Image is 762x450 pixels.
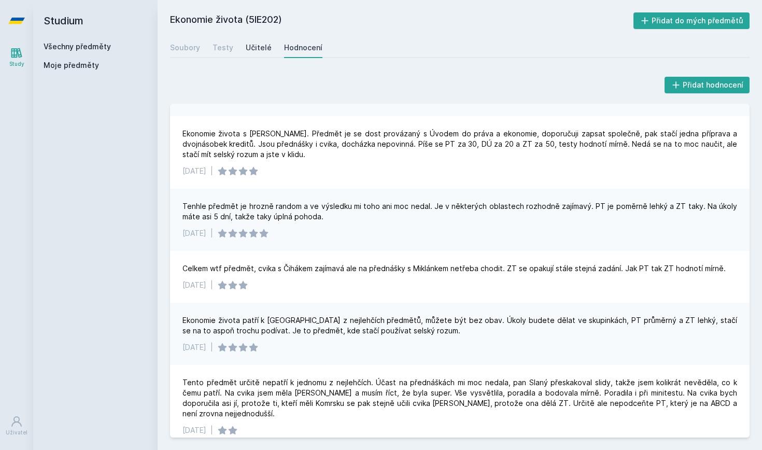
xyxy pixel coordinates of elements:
[170,12,633,29] h2: Ekonomie života (5IE202)
[2,410,31,442] a: Uživatel
[210,280,213,290] div: |
[182,342,206,353] div: [DATE]
[182,377,737,419] div: Tento předmět určitě nepatří k jednomu z nejlehčích. Účast na přednáškách mi moc nedala, pan Slan...
[213,43,233,53] div: Testy
[182,201,737,222] div: Tenhle předmět je hrozně random a ve výsledku mi toho ani moc nedal. Je v některých oblastech roz...
[182,315,737,336] div: Ekonomie života patří k [GEOGRAPHIC_DATA] z nejlehčích předmětů, můžete být bez obav. Úkoly budet...
[44,42,111,51] a: Všechny předměty
[170,37,200,58] a: Soubory
[213,37,233,58] a: Testy
[182,263,726,274] div: Celkem wtf předmět, cvika s Čihákem zajímavá ale na přednášky s Miklánkem netřeba chodit. ZT se o...
[170,43,200,53] div: Soubory
[182,280,206,290] div: [DATE]
[210,425,213,435] div: |
[210,342,213,353] div: |
[210,228,213,238] div: |
[182,166,206,176] div: [DATE]
[182,129,737,160] div: Ekonomie života s [PERSON_NAME]. Předmět je se dost provázaný s Úvodem do práva a ekonomie, dopor...
[284,43,322,53] div: Hodnocení
[665,77,750,93] button: Přidat hodnocení
[9,60,24,68] div: Study
[210,166,213,176] div: |
[246,43,272,53] div: Učitelé
[246,37,272,58] a: Učitelé
[44,60,99,71] span: Moje předměty
[182,228,206,238] div: [DATE]
[6,429,27,437] div: Uživatel
[284,37,322,58] a: Hodnocení
[2,41,31,73] a: Study
[633,12,750,29] button: Přidat do mých předmětů
[182,425,206,435] div: [DATE]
